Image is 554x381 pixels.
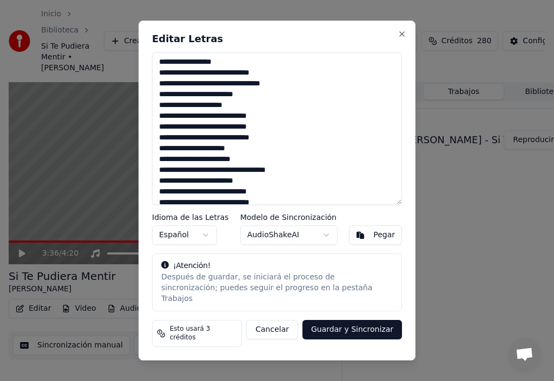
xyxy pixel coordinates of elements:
span: Esto usará 3 créditos [170,325,237,342]
label: Modelo de Sincronización [240,213,338,221]
button: Guardar y Sincronizar [302,320,402,339]
div: Pegar [373,230,395,240]
button: Cancelar [246,320,298,339]
h2: Editar Letras [152,34,402,44]
label: Idioma de las Letras [152,213,229,221]
div: Después de guardar, se iniciará el proceso de sincronización; puedes seguir el progreso en la pes... [161,272,393,305]
button: Pegar [349,225,402,245]
div: ¡Atención! [161,260,393,271]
